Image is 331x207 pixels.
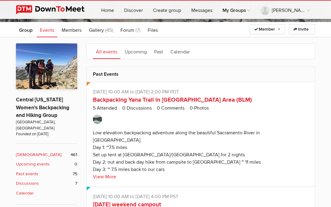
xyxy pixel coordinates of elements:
[16,180,39,187] b: Discussions
[148,1,186,19] a: Create group
[93,44,120,59] a: All events
[119,1,148,19] a: Discover
[70,151,77,158] span: 461
[16,119,77,131] span: [GEOGRAPHIC_DATA], [GEOGRAPHIC_DATA]
[16,151,62,158] b: [DEMOGRAPHIC_DATA]
[93,96,252,103] a: Backpacking Yana Trail in [GEOGRAPHIC_DATA] Area (BLM)
[19,27,32,33] span: Group
[105,27,113,33] span: (45)
[249,24,285,34] a: Member
[289,24,315,34] a: Invite
[16,190,77,197] a: Calendar
[122,44,150,59] a: Upcoming
[93,173,116,180] a: View More
[16,190,34,197] b: Calendar
[218,1,255,19] a: My Groups
[86,22,116,37] a: Gallery (45)
[186,1,217,19] a: Messages
[157,105,185,111] a: 0 Comments
[89,27,104,33] span: Gallery
[151,44,166,59] a: Past
[117,22,143,37] a: Forum (7)
[135,27,140,33] span: (7)
[16,131,77,137] span: Founded on [DATE]
[122,105,152,111] a: 0 Discussions
[120,27,134,33] span: Forum
[16,5,94,14] img: DownToMeet
[93,193,309,200] p: [DATE] 10:00 AM to [DATE] 4:00 PM PST
[16,171,38,177] b: Past events
[16,151,77,158] a: [DEMOGRAPHIC_DATA] 461
[256,1,315,19] a: [PERSON_NAME]
[16,161,77,168] a: Upcoming events 0
[93,88,309,96] p: [DATE] 10:00 AM to [DATE] 2:00 PM PDT
[16,43,77,89] img: Central California Women's Backpacking and Hiking Group
[74,161,77,168] span: 0
[75,180,77,187] span: 7
[40,27,54,33] span: Events
[93,115,102,124] img: Michelle
[96,1,119,19] a: Home
[62,27,82,33] span: Members
[190,105,209,111] a: 0 Photos
[16,180,77,187] a: Discussions 7
[16,22,36,37] a: Group
[148,27,158,33] span: Files
[16,96,69,119] a: Central [US_STATE] Women's Backpacking and Hiking Group
[93,130,261,172] div: Low elevation backpacking adventure along the beautiful Sacramento River in [GEOGRAPHIC_DATA]. Da...
[93,67,309,82] h2: Past Events
[73,171,77,177] span: 75
[16,161,50,168] b: Upcoming events
[16,171,77,177] a: Past events 75
[93,105,117,111] a: 5 Attended
[59,22,85,37] a: Members
[37,22,57,37] a: Events
[145,22,161,37] a: Files
[167,44,193,59] a: Calendar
